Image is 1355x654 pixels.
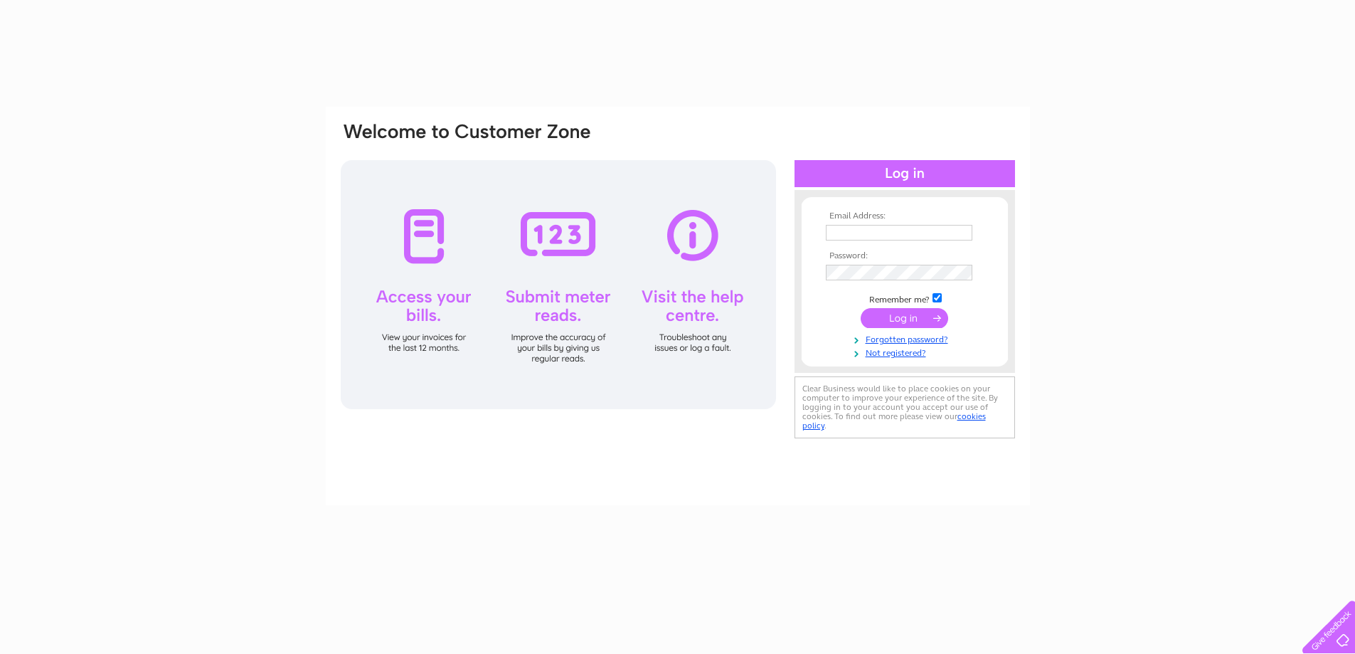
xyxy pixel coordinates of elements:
[822,291,987,305] td: Remember me?
[822,211,987,221] th: Email Address:
[861,308,948,328] input: Submit
[826,345,987,359] a: Not registered?
[795,376,1015,438] div: Clear Business would like to place cookies on your computer to improve your experience of the sit...
[802,411,986,431] a: cookies policy
[826,332,987,345] a: Forgotten password?
[822,251,987,261] th: Password:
